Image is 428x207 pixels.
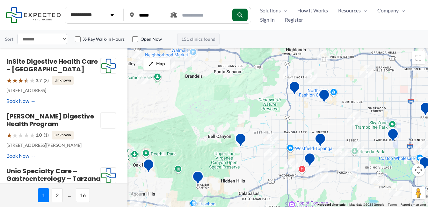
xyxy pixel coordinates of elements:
div: 2 [137,71,150,84]
span: ★ [18,75,24,86]
img: Expected Healthcare Logo [101,58,116,74]
div: Malibu Canyon Urgent Care / TeliMedi [192,171,204,187]
div: 2 [334,146,348,160]
div: 8 [285,159,298,172]
span: ★ [18,129,24,141]
button: Map camera controls [412,164,425,176]
div: 2 [283,68,297,82]
span: Map data ©2025 Google [349,203,384,206]
div: 2 [264,147,278,161]
div: Mri [289,81,300,97]
a: inSite Digestive Health Care – [GEOGRAPHIC_DATA] [6,57,98,74]
div: 3 [304,69,317,83]
a: ResourcesMenu Toggle [333,6,372,15]
span: Unknown [52,131,74,139]
span: ★ [12,129,18,141]
button: Drag Pegman onto the map to open Street View [412,187,425,199]
img: Matt Hirsch Digestive Health Program [101,113,116,129]
div: 3 [317,51,330,64]
span: Menu Toggle [361,6,367,15]
button: Map [143,58,170,70]
button: Keyboard shortcuts [317,203,345,207]
div: K &#038; T Diagnostic, Inc. [387,128,399,144]
button: Toggle fullscreen view [412,51,425,64]
span: (3) [44,76,49,85]
span: 3.7 [36,76,42,85]
span: ... [65,188,73,202]
a: SolutionsMenu Toggle [255,6,292,15]
a: Register [280,15,308,25]
div: 8 [130,193,143,206]
span: ★ [29,75,35,86]
p: [STREET_ADDRESS][PERSON_NAME] [6,141,100,149]
span: (1) [44,131,49,139]
span: ★ [24,129,29,141]
a: [PERSON_NAME] Digestive Health Program [6,112,94,128]
span: 1 [38,188,49,202]
span: ★ [29,129,35,141]
span: ★ [6,129,12,141]
div: Valley View Assisted Living [304,153,316,169]
span: 1.0 [36,131,42,139]
div: California Registry [116,156,128,172]
div: 8 [347,112,361,125]
div: 5 [132,51,145,64]
span: Resources [338,6,361,15]
a: How It Works [292,6,333,15]
img: Expected Healthcare Logo [101,168,116,183]
div: 2 [315,168,328,182]
span: Company [377,6,399,15]
span: ★ [12,75,18,86]
div: 3 [389,183,403,196]
span: Map [156,61,165,67]
div: 3 [371,174,384,188]
a: Book Now [6,96,36,106]
img: Maximize [149,61,154,67]
span: Unknown [52,76,74,84]
a: Sign In [255,15,280,25]
label: X-Ray Walk-in Hours [83,36,125,42]
a: Report a map error [401,203,426,206]
div: 16 [348,168,361,182]
span: 151 clinics found [177,33,220,46]
span: Menu Toggle [281,6,287,15]
div: 6 [264,132,278,146]
span: Sign In [260,15,275,25]
label: Open Now [141,36,162,42]
label: Sort: [5,35,15,43]
span: 2 [52,188,63,202]
div: Northridge Specialty Imaging Center [318,89,330,105]
span: ★ [24,75,29,86]
span: Register [285,15,303,25]
div: Oz Radiology [315,133,326,149]
div: 5 [185,49,198,62]
div: 5 [414,142,428,155]
div: A Nurturing Touch [143,159,154,175]
div: 2 [351,142,364,155]
span: How It Works [297,6,328,15]
a: Terms (opens in new tab) [388,203,397,206]
img: Expected Healthcare Logo - side, dark font, small [6,7,61,23]
div: Coral Hills Mobile Vascular Ultrasound [235,133,246,149]
span: Solutions [260,6,281,15]
a: CompanyMenu Toggle [372,6,410,15]
p: [STREET_ADDRESS] [6,86,100,95]
a: Unio Specialty Care – Gastroenterology – Tarzana [6,167,100,183]
div: 6 [360,65,374,78]
div: 3 [162,57,175,71]
span: 16 [76,188,90,202]
span: ★ [6,75,12,86]
a: Book Now [6,151,36,161]
span: Menu Toggle [399,6,405,15]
